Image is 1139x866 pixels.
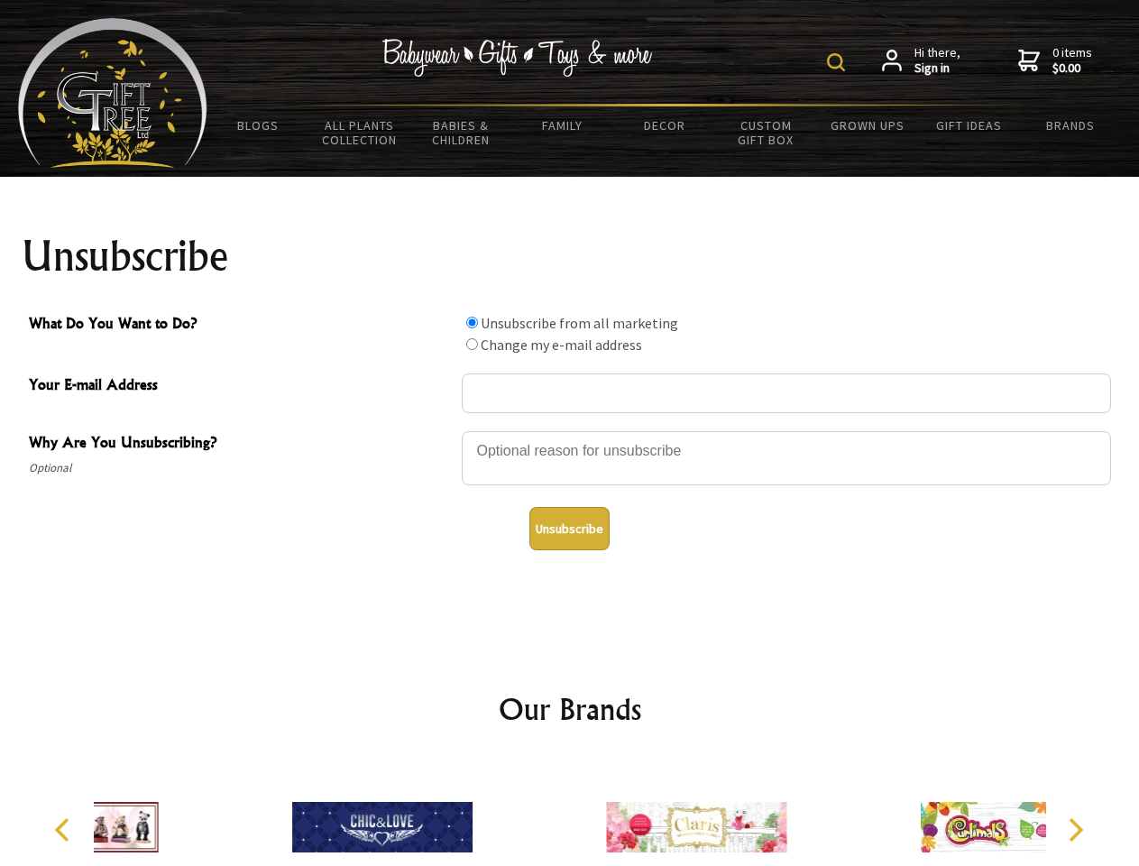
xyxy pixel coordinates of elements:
img: product search [827,53,845,71]
label: Change my e-mail address [481,336,642,354]
span: 0 items [1052,44,1092,77]
a: Grown Ups [816,106,918,144]
a: All Plants Collection [309,106,411,159]
a: Brands [1020,106,1122,144]
span: What Do You Want to Do? [29,312,453,338]
input: What Do You Want to Do? [466,317,478,328]
a: BLOGS [207,106,309,144]
span: Hi there, [914,45,960,77]
a: Babies & Children [410,106,512,159]
button: Previous [45,810,85,850]
h2: Our Brands [36,687,1104,731]
a: Custom Gift Box [715,106,817,159]
button: Unsubscribe [529,507,610,550]
span: Optional [29,457,453,479]
h1: Unsubscribe [22,235,1118,278]
img: Babyware - Gifts - Toys and more... [18,18,207,168]
a: Family [512,106,614,144]
textarea: Why Are You Unsubscribing? [462,431,1111,485]
strong: Sign in [914,60,960,77]
strong: $0.00 [1052,60,1092,77]
button: Next [1055,810,1095,850]
span: Why Are You Unsubscribing? [29,431,453,457]
input: What Do You Want to Do? [466,338,478,350]
input: Your E-mail Address [462,373,1111,413]
a: 0 items$0.00 [1018,45,1092,77]
a: Decor [613,106,715,144]
a: Gift Ideas [918,106,1020,144]
span: Your E-mail Address [29,373,453,400]
label: Unsubscribe from all marketing [481,314,678,332]
a: Hi there,Sign in [882,45,960,77]
img: Babywear - Gifts - Toys & more [382,39,653,77]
